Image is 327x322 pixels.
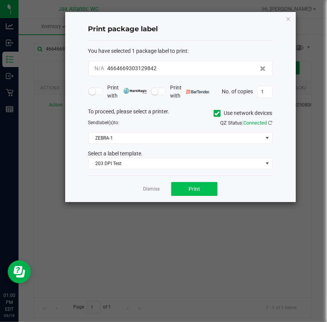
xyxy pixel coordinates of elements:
span: label(s) [99,120,114,125]
span: ZEBRA-1 [89,133,263,143]
button: Print [171,182,217,196]
span: N/A [95,65,105,71]
span: 4664669303129842 [108,65,157,71]
img: mark_magic_cybra.png [123,88,147,94]
span: Connected [244,120,267,126]
span: You have selected 1 package label to print [88,48,188,54]
h4: Print package label [88,24,273,34]
div: : [88,47,273,55]
label: Use network devices [214,109,273,117]
span: 203 DPI Test [89,158,263,169]
iframe: Resource center [8,260,31,283]
span: Print with [107,84,147,100]
span: Print [189,186,200,192]
img: bartender.png [186,90,210,94]
div: Select a label template. [83,150,278,158]
span: Print with [170,84,210,100]
span: QZ Status: [221,120,273,126]
span: Send to: [88,120,120,125]
span: No. of copies [222,88,253,94]
a: Dismiss [143,186,160,192]
div: To proceed, please select a printer. [83,108,278,119]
